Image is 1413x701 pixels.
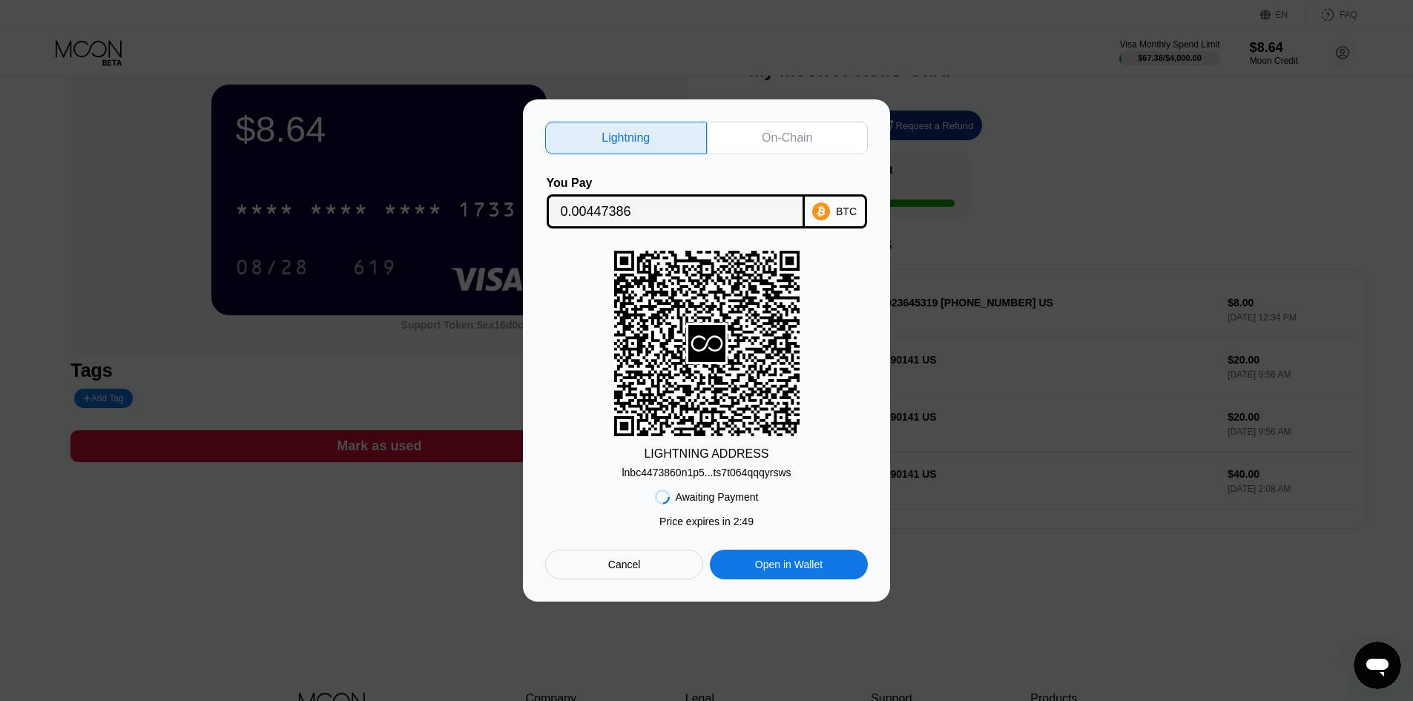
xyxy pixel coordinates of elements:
[836,205,857,217] div: BTC
[547,177,805,190] div: You Pay
[545,550,703,579] div: Cancel
[622,467,791,478] div: lnbc4473860n1p5...ts7t064qqqyrsws
[602,131,650,145] div: Lightning
[707,122,869,154] div: On-Chain
[676,491,759,503] div: Awaiting Payment
[545,177,868,228] div: You PayBTC
[762,131,812,145] div: On-Chain
[622,461,791,478] div: lnbc4473860n1p5...ts7t064qqqyrsws
[710,550,868,579] div: Open in Wallet
[1354,642,1401,689] iframe: Button to launch messaging window
[734,516,754,527] span: 2 : 49
[545,122,707,154] div: Lightning
[659,516,754,527] div: Price expires in
[644,447,768,461] div: LIGHTNING ADDRESS
[608,558,641,571] div: Cancel
[755,558,823,571] div: Open in Wallet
